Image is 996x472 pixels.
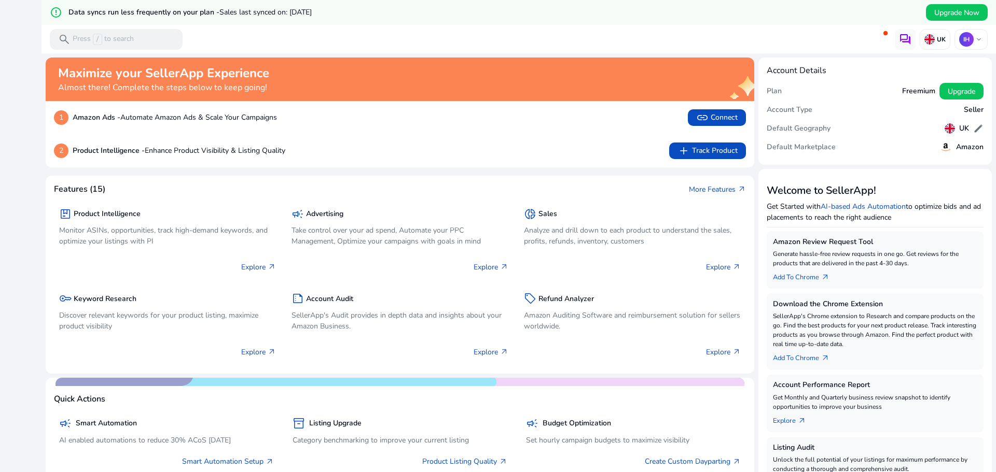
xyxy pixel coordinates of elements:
[767,201,984,223] p: Get Started with to optimize bids and ad placements to reach the right audience
[73,112,120,122] b: Amazon Ads -
[524,208,536,220] span: donut_small
[293,417,305,430] span: inventory_2
[948,86,975,97] span: Upgrade
[93,34,102,45] span: /
[266,457,274,466] span: arrow_outward
[524,225,741,247] p: Analyze and drill down to each product to understand the sales, profits, refunds, inventory, cust...
[767,184,984,197] h3: Welcome to SellerApp!
[59,292,72,305] span: key
[732,457,741,466] span: arrow_outward
[309,419,362,428] h5: Listing Upgrade
[767,143,836,152] h5: Default Marketplace
[59,417,72,430] span: campaign
[767,124,831,133] h5: Default Geography
[500,263,508,271] span: arrow_outward
[821,202,906,211] a: AI-based Ads Automation
[773,311,977,349] p: SellerApp's Chrome extension to Research and compare products on the go. Find the best products f...
[773,268,838,282] a: Add To Chrome
[773,411,814,426] a: Explorearrow_outward
[773,444,977,452] h5: Listing Audit
[74,210,141,219] h5: Product Intelligence
[773,238,977,247] h5: Amazon Review Request Tool
[474,347,508,357] p: Explore
[526,435,741,446] p: Set hourly campaign budgets to maximize visibility
[59,208,72,220] span: package
[73,145,285,156] p: Enhance Product Visibility & Listing Quality
[956,143,984,152] h5: Amazon
[306,210,343,219] h5: Advertising
[975,35,983,44] span: keyboard_arrow_down
[732,263,741,271] span: arrow_outward
[945,123,955,134] img: uk.svg
[696,111,709,124] span: link
[58,66,269,81] h2: Maximize your SellerApp Experience
[821,354,829,362] span: arrow_outward
[182,456,274,467] a: Smart Automation Setup
[59,310,276,332] p: Discover relevant keywords for your product listing, maximize product visibility
[73,146,145,155] b: Product Intelligence -
[689,184,746,195] a: More Featuresarrow_outward
[939,141,952,153] img: amazon.svg
[688,109,746,126] button: linkConnect
[738,185,746,193] span: arrow_outward
[767,66,826,76] h4: Account Details
[58,83,269,93] h4: Almost there! Complete the steps below to keep going!
[677,145,690,157] span: add
[292,208,304,220] span: campaign
[74,295,136,304] h5: Keyword Research
[54,184,105,194] h4: Features (15)
[58,33,71,46] span: search
[292,310,508,332] p: SellerApp's Audit provides in depth data and insights about your Amazon Business.
[767,87,782,96] h5: Plan
[964,106,984,115] h5: Seller
[902,87,935,96] h5: Freemium
[219,7,312,17] span: Sales last synced on: [DATE]
[924,34,935,45] img: uk.svg
[526,417,538,430] span: campaign
[767,106,812,115] h5: Account Type
[645,456,741,467] a: Create Custom Dayparting
[73,112,277,123] p: Automate Amazon Ads & Scale Your Campaigns
[538,295,594,304] h5: Refund Analyzer
[73,34,134,45] p: Press to search
[821,273,829,281] span: arrow_outward
[773,249,977,268] p: Generate hassle-free review requests in one go. Get reviews for the products that are delivered i...
[50,6,62,19] mat-icon: error_outline
[524,292,536,305] span: sell
[241,347,276,357] p: Explore
[474,262,508,273] p: Explore
[54,394,105,404] h4: Quick Actions
[59,435,274,446] p: AI enabled automations to reduce 30% ACoS [DATE]
[773,381,977,390] h5: Account Performance Report
[54,110,68,125] p: 1
[677,145,738,157] span: Track Product
[292,225,508,247] p: Take control over your ad spend, Automate your PPC Management, Optimize your campaigns with goals...
[538,210,557,219] h5: Sales
[798,417,806,425] span: arrow_outward
[959,124,969,133] h5: UK
[68,8,312,17] h5: Data syncs run less frequently on your plan -
[669,142,746,159] button: addTrack Product
[732,348,741,356] span: arrow_outward
[934,7,979,18] span: Upgrade Now
[422,456,507,467] a: Product Listing Quality
[773,349,838,363] a: Add To Chrome
[543,419,611,428] h5: Budget Optimization
[926,4,988,21] button: Upgrade Now
[293,435,507,446] p: Category benchmarking to improve your current listing
[773,393,977,411] p: Get Monthly and Quarterly business review snapshot to identify opportunities to improve your busi...
[268,263,276,271] span: arrow_outward
[268,348,276,356] span: arrow_outward
[500,348,508,356] span: arrow_outward
[959,32,974,47] p: IH
[54,144,68,158] p: 2
[524,310,741,332] p: Amazon Auditing Software and reimbursement solution for sellers worldwide.
[973,123,984,134] span: edit
[773,300,977,309] h5: Download the Chrome Extension
[499,457,507,466] span: arrow_outward
[76,419,137,428] h5: Smart Automation
[59,225,276,247] p: Monitor ASINs, opportunities, track high-demand keywords, and optimize your listings with PI
[292,292,304,305] span: summarize
[935,35,946,44] p: UK
[706,262,741,273] p: Explore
